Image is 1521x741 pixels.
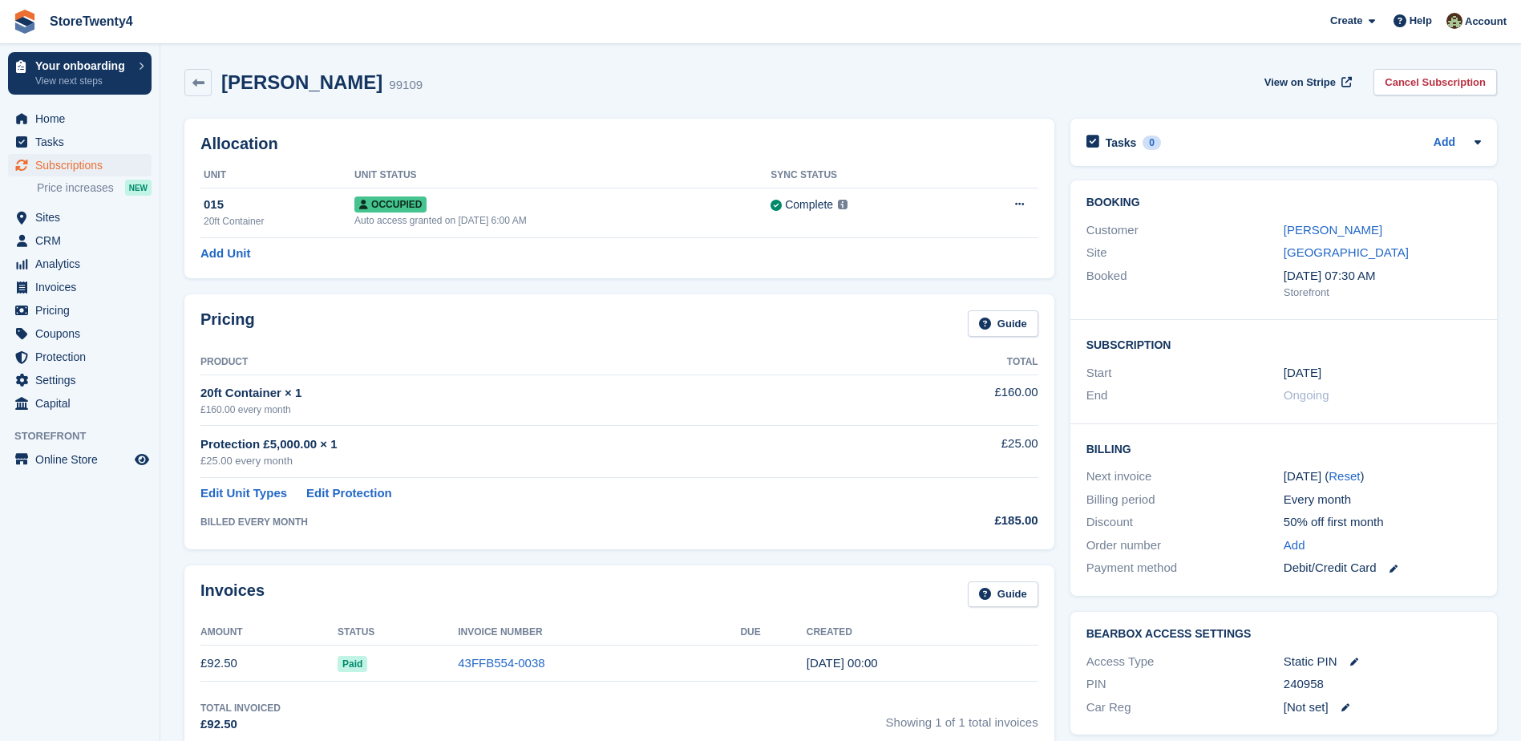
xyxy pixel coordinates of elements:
[35,276,131,298] span: Invoices
[200,163,354,188] th: Unit
[35,229,131,252] span: CRM
[200,245,250,263] a: Add Unit
[8,131,152,153] a: menu
[1284,491,1481,509] div: Every month
[306,484,392,503] a: Edit Protection
[8,206,152,229] a: menu
[883,350,1038,375] th: Total
[1086,491,1284,509] div: Billing period
[354,213,771,228] div: Auto access granted on [DATE] 6:00 AM
[35,253,131,275] span: Analytics
[785,196,833,213] div: Complete
[1086,244,1284,262] div: Site
[8,107,152,130] a: menu
[1446,13,1462,29] img: Lee Hanlon
[8,276,152,298] a: menu
[200,384,883,403] div: 20ft Container × 1
[807,620,1038,646] th: Created
[338,656,367,672] span: Paid
[1284,223,1382,237] a: [PERSON_NAME]
[8,229,152,252] a: menu
[1086,698,1284,717] div: Car Reg
[200,620,338,646] th: Amount
[35,322,131,345] span: Coupons
[35,206,131,229] span: Sites
[8,346,152,368] a: menu
[1086,628,1481,641] h2: BearBox Access Settings
[200,310,255,337] h2: Pricing
[1086,221,1284,240] div: Customer
[1284,653,1481,671] div: Static PIN
[1284,267,1481,285] div: [DATE] 07:30 AM
[1086,513,1284,532] div: Discount
[35,299,131,322] span: Pricing
[8,322,152,345] a: menu
[807,656,878,670] time: 2025-08-13 23:00:56 UTC
[1086,468,1284,486] div: Next invoice
[8,154,152,176] a: menu
[125,180,152,196] div: NEW
[1284,559,1481,577] div: Debit/Credit Card
[8,299,152,322] a: menu
[14,428,160,444] span: Storefront
[1284,675,1481,694] div: 240958
[35,131,131,153] span: Tasks
[200,715,281,734] div: £92.50
[1086,440,1481,456] h2: Billing
[1086,653,1284,671] div: Access Type
[1106,136,1137,150] h2: Tasks
[200,484,287,503] a: Edit Unit Types
[200,135,1038,153] h2: Allocation
[35,74,131,88] p: View next steps
[221,71,382,93] h2: [PERSON_NAME]
[1143,136,1161,150] div: 0
[1086,387,1284,405] div: End
[43,8,140,34] a: StoreTwenty4
[8,52,152,95] a: Your onboarding View next steps
[35,346,131,368] span: Protection
[1086,559,1284,577] div: Payment method
[771,163,957,188] th: Sync Status
[338,620,458,646] th: Status
[35,369,131,391] span: Settings
[37,179,152,196] a: Price increases NEW
[1284,537,1305,555] a: Add
[1465,14,1507,30] span: Account
[35,448,131,471] span: Online Store
[35,154,131,176] span: Subscriptions
[1086,537,1284,555] div: Order number
[8,253,152,275] a: menu
[458,620,740,646] th: Invoice Number
[968,581,1038,608] a: Guide
[1410,13,1432,29] span: Help
[204,196,354,214] div: 015
[35,392,131,415] span: Capital
[13,10,37,34] img: stora-icon-8386f47178a22dfd0bd8f6a31ec36ba5ce8667c1dd55bd0f319d3a0aa187defe.svg
[458,656,544,670] a: 43FFB554-0038
[35,107,131,130] span: Home
[37,180,114,196] span: Price increases
[132,450,152,469] a: Preview store
[200,581,265,608] h2: Invoices
[1284,388,1329,402] span: Ongoing
[8,369,152,391] a: menu
[968,310,1038,337] a: Guide
[200,701,281,715] div: Total Invoiced
[200,403,883,417] div: £160.00 every month
[1264,75,1336,91] span: View on Stripe
[1086,267,1284,301] div: Booked
[1330,13,1362,29] span: Create
[1284,245,1409,259] a: [GEOGRAPHIC_DATA]
[8,392,152,415] a: menu
[740,620,806,646] th: Due
[886,701,1038,734] span: Showing 1 of 1 total invoices
[883,512,1038,530] div: £185.00
[1373,69,1497,95] a: Cancel Subscription
[354,196,427,213] span: Occupied
[883,426,1038,478] td: £25.00
[204,214,354,229] div: 20ft Container
[1086,364,1284,383] div: Start
[1284,285,1481,301] div: Storefront
[1284,513,1481,532] div: 50% off first month
[200,435,883,454] div: Protection £5,000.00 × 1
